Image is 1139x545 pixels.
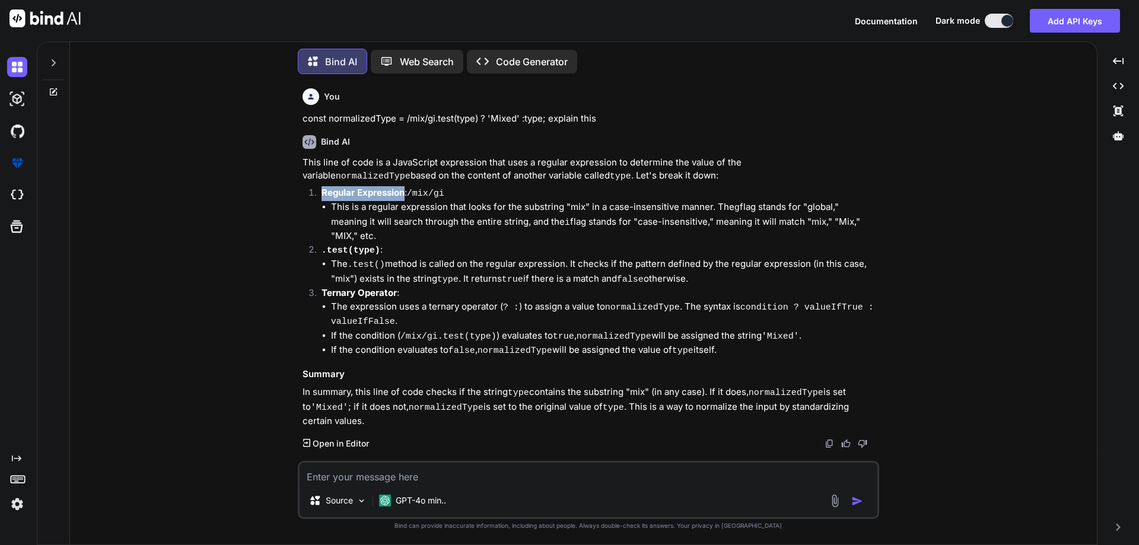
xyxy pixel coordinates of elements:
strong: Ternary Operator [322,287,397,298]
span: Dark mode [936,15,980,27]
img: Pick Models [357,496,367,506]
code: ? : [503,302,519,313]
img: githubDark [7,121,27,141]
li: The method is called on the regular expression. It checks if the pattern defined by the regular e... [331,257,877,286]
img: GPT-4o mini [379,495,391,506]
code: .test(type) [322,246,380,256]
code: normalizedType [478,346,552,356]
p: : [322,286,877,300]
button: Documentation [855,15,918,27]
code: normalizedType [336,171,411,181]
img: attachment [828,494,842,508]
code: normalizedType [577,332,651,342]
h3: Summary [303,368,877,381]
strong: Regular Expression [322,187,405,198]
code: true [553,332,574,342]
code: false [617,275,644,285]
code: type [672,346,693,356]
p: GPT-4o min.. [396,495,446,506]
p: Bind can provide inaccurate information, including about people. Always double-check its answers.... [298,521,879,530]
p: Code Generator [496,55,568,69]
img: like [841,439,851,448]
code: true [502,275,523,285]
img: settings [7,494,27,514]
img: premium [7,153,27,173]
code: type [603,403,624,413]
p: Open in Editor [313,438,369,450]
img: cloudideIcon [7,185,27,205]
code: /mix/gi [407,189,444,199]
li: If the condition ( ) evaluates to , will be assigned the string . [331,329,877,344]
code: normalizedType [605,302,680,313]
code: type [610,171,631,181]
code: 'Mixed' [762,332,799,342]
img: icon [851,495,863,507]
li: If the condition evaluates to , will be assigned the value of itself. [331,343,877,358]
h6: Bind AI [321,136,350,148]
p: : [322,243,877,258]
img: dislike [858,439,867,448]
code: false [448,346,475,356]
h6: You [324,91,340,103]
code: g [734,203,740,213]
p: : [322,186,877,201]
p: const normalizedType = /mix/gi.test(type) ? 'Mixed' :type; explain this [303,112,877,126]
li: This is a regular expression that looks for the substring "mix" in a case-insensitive manner. The... [331,200,877,243]
p: This line of code is a JavaScript expression that uses a regular expression to determine the valu... [303,156,877,184]
img: copy [825,439,834,448]
p: Bind AI [325,55,357,69]
code: type [437,275,459,285]
img: Bind AI [9,9,81,27]
p: Web Search [400,55,454,69]
span: Documentation [855,16,918,26]
code: 'Mixed' [311,403,348,413]
p: Source [326,495,353,506]
img: darkAi-studio [7,89,27,109]
code: .test() [348,260,385,270]
code: i [565,218,570,228]
p: In summary, this line of code checks if the string contains the substring "mix" (in any case). If... [303,385,877,428]
li: The expression uses a ternary operator ( ) to assign a value to . The syntax is . [331,300,877,329]
button: Add API Keys [1030,9,1120,33]
code: /mix/gi.test(type) [400,332,497,342]
img: darkChat [7,57,27,77]
code: type [508,388,529,398]
code: normalizedType [749,388,823,398]
code: normalizedType [409,403,483,413]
